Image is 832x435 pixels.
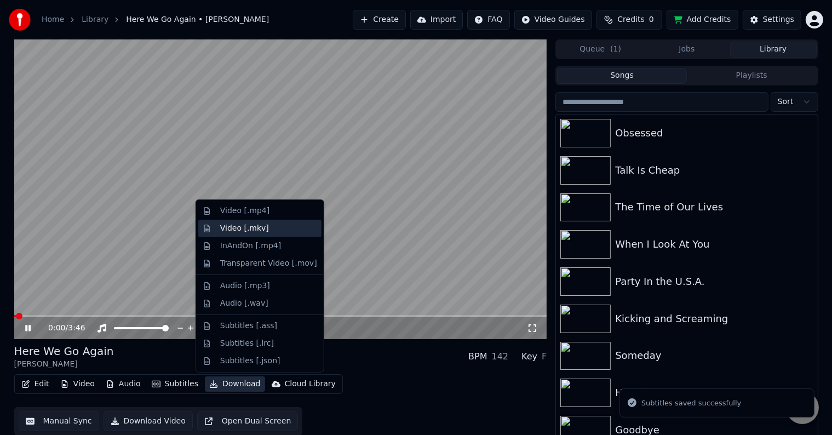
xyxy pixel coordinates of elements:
[104,411,193,431] button: Download Video
[615,163,813,178] div: Talk Is Cheap
[220,223,269,234] div: Video [.mkv]
[778,96,794,107] span: Sort
[68,323,85,334] span: 3:46
[667,10,738,30] button: Add Credits
[42,14,269,25] nav: breadcrumb
[220,356,280,367] div: Subtitles [.json]
[220,258,317,269] div: Transparent Video [.mov]
[9,9,31,31] img: youka
[220,320,277,331] div: Subtitles [.ass]
[610,44,621,55] span: ( 1 )
[410,10,463,30] button: Import
[521,350,537,363] div: Key
[197,411,299,431] button: Open Dual Screen
[48,323,74,334] div: /
[220,298,268,309] div: Audio [.wav]
[687,68,817,84] button: Playlists
[514,10,592,30] button: Video Guides
[14,359,114,370] div: [PERSON_NAME]
[557,68,687,84] button: Songs
[615,125,813,141] div: Obsessed
[542,350,547,363] div: F
[763,14,794,25] div: Settings
[615,385,813,400] div: Hovering
[126,14,269,25] span: Here We Go Again • [PERSON_NAME]
[147,376,203,392] button: Subtitles
[82,14,108,25] a: Library
[220,281,270,291] div: Audio [.mp3]
[353,10,406,30] button: Create
[285,379,336,390] div: Cloud Library
[743,10,801,30] button: Settings
[730,42,817,58] button: Library
[615,348,813,363] div: Someday
[649,14,654,25] span: 0
[615,274,813,289] div: Party In the U.S.A.
[615,237,813,252] div: When I Look At You
[205,376,265,392] button: Download
[644,42,730,58] button: Jobs
[617,14,644,25] span: Credits
[468,350,487,363] div: BPM
[467,10,509,30] button: FAQ
[641,398,741,409] div: Subtitles saved successfully
[56,376,99,392] button: Video
[615,199,813,215] div: The Time of Our Lives
[220,241,282,251] div: InAndOn [.mp4]
[492,350,509,363] div: 142
[17,376,54,392] button: Edit
[101,376,145,392] button: Audio
[14,344,114,359] div: Here We Go Again
[48,323,65,334] span: 0:00
[42,14,64,25] a: Home
[596,10,662,30] button: Credits0
[220,205,269,216] div: Video [.mp4]
[615,311,813,327] div: Kicking and Screaming
[220,338,274,349] div: Subtitles [.lrc]
[19,411,99,431] button: Manual Sync
[557,42,644,58] button: Queue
